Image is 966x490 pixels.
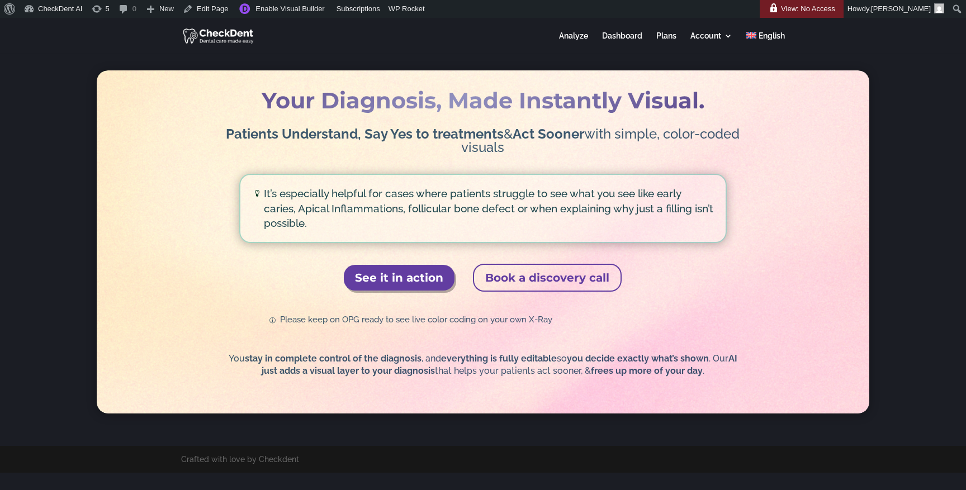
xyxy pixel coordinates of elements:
[759,31,785,40] span: English
[934,3,944,13] img: Arnav Saha
[441,353,557,364] strong: everything is fully editable
[344,265,454,291] a: See it in action
[602,32,642,54] a: Dashboard
[513,126,584,142] strong: Act Sooner
[226,126,504,142] strong: Patients Understand, Say Yes to treatments
[183,27,255,45] img: CheckDent AI
[559,32,588,54] a: Analyze
[473,264,622,292] a: Book a discovery call
[277,314,552,326] span: Please keep on OPG ready to see live color coding on your own X-Ray
[220,127,746,154] p: & with simple, color-coded visuals
[567,353,709,364] strong: you decide exactly what’s shown
[690,32,732,54] a: Account
[656,32,676,54] a: Plans
[245,353,422,364] strong: stay in complete control of the diagnosis
[108,89,858,117] h1: Your Diagnosis, Made Instantly Visual.
[591,365,703,376] strong: frees up more of your day
[261,186,715,231] span: It’s especially helpful for cases where patients struggle to see what you see like early caries, ...
[252,186,261,201] span: 
[746,32,785,54] a: English
[220,353,746,378] p: You , and so . Our that helps your patients act sooner, & .
[871,4,931,13] span: [PERSON_NAME]
[266,314,277,327] span: p
[181,454,299,470] div: Crafted with love by Checkdent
